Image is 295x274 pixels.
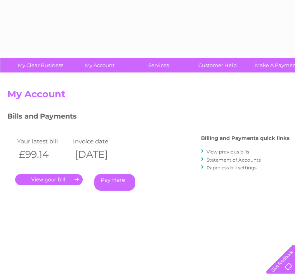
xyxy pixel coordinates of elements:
[7,111,290,124] h3: Bills and Payments
[206,149,249,155] a: View previous bills
[68,58,132,72] a: My Account
[127,58,191,72] a: Services
[71,146,127,162] th: [DATE]
[201,135,290,141] h4: Billing and Payments quick links
[15,136,71,146] td: Your latest bill
[15,146,71,162] th: £99.14
[94,174,135,191] a: Pay Here
[9,58,73,72] a: My Clear Business
[71,136,127,146] td: Invoice date
[15,174,83,185] a: .
[186,58,250,72] a: Customer Help
[206,157,261,163] a: Statement of Accounts
[206,165,257,171] a: Paperless bill settings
